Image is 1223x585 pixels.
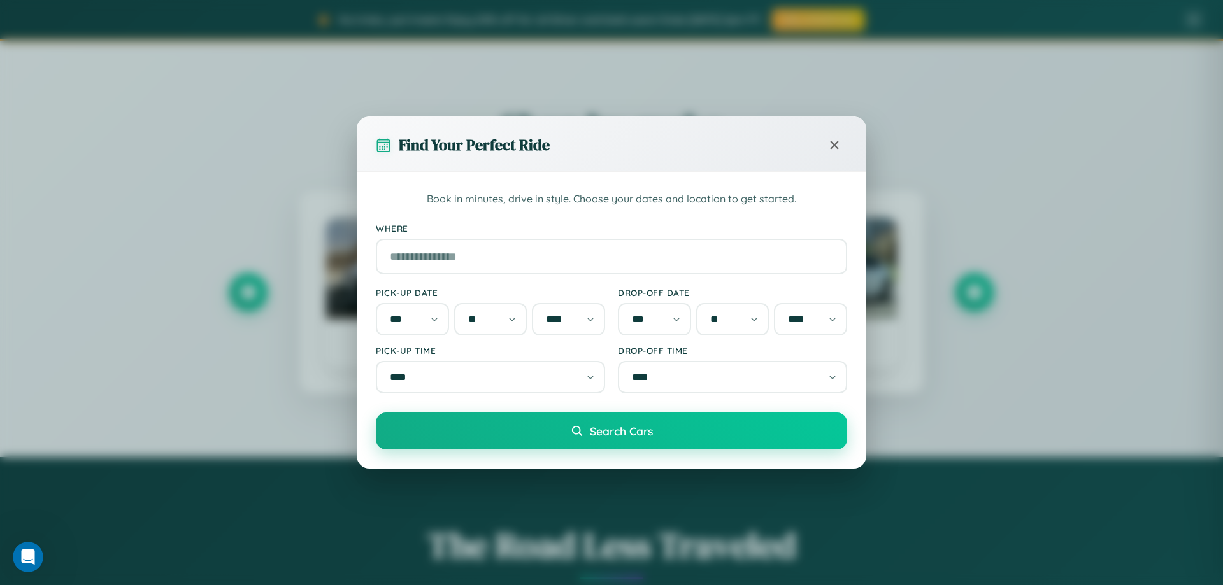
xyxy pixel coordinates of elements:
label: Pick-up Time [376,345,605,356]
p: Book in minutes, drive in style. Choose your dates and location to get started. [376,191,847,208]
label: Where [376,223,847,234]
label: Pick-up Date [376,287,605,298]
label: Drop-off Time [618,345,847,356]
span: Search Cars [590,424,653,438]
button: Search Cars [376,412,847,449]
label: Drop-off Date [618,287,847,298]
h3: Find Your Perfect Ride [399,134,550,155]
